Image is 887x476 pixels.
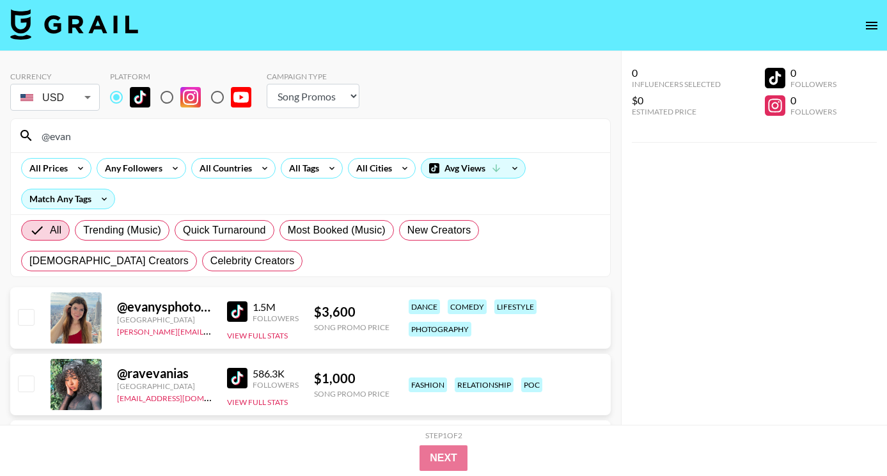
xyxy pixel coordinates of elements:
button: open drawer [859,13,884,38]
div: Followers [253,313,299,323]
span: New Creators [407,223,471,238]
button: View Full Stats [227,397,288,407]
div: fashion [409,377,447,392]
img: TikTok [227,301,247,322]
div: photography [409,322,471,337]
div: Song Promo Price [314,389,389,399]
div: 0 [790,94,836,107]
div: Followers [790,79,836,89]
div: [GEOGRAPHIC_DATA] [117,381,212,391]
div: $0 [632,94,721,107]
div: dance [409,299,440,314]
div: 0 [632,67,721,79]
div: Currency [10,72,100,81]
div: @ ravevanias [117,365,212,381]
div: Platform [110,72,262,81]
div: 1.5M [253,301,299,313]
span: Most Booked (Music) [288,223,386,238]
div: All Prices [22,159,70,178]
span: All [50,223,61,238]
div: Influencers Selected [632,79,721,89]
div: Song Promo Price [314,322,389,332]
span: Trending (Music) [83,223,161,238]
div: Avg Views [421,159,525,178]
div: comedy [448,299,487,314]
div: Campaign Type [267,72,359,81]
input: Search by User Name [34,125,602,146]
button: View Full Stats [227,331,288,340]
div: lifestyle [494,299,537,314]
div: @ evanysphotography [117,299,212,315]
div: All Countries [192,159,255,178]
img: YouTube [231,87,251,107]
div: Followers [253,380,299,390]
span: Quick Turnaround [183,223,266,238]
div: Any Followers [97,159,165,178]
img: TikTok [130,87,150,107]
div: [GEOGRAPHIC_DATA] [117,315,212,324]
img: Grail Talent [10,9,138,40]
div: All Cities [349,159,395,178]
div: 586.3K [253,367,299,380]
div: $ 3,600 [314,304,389,320]
span: [DEMOGRAPHIC_DATA] Creators [29,253,189,269]
div: USD [13,86,97,109]
img: Instagram [180,87,201,107]
div: 0 [790,67,836,79]
button: Next [420,445,467,471]
div: Followers [790,107,836,116]
a: [PERSON_NAME][EMAIL_ADDRESS][DOMAIN_NAME] [117,324,306,337]
div: poc [521,377,542,392]
div: $ 1,000 [314,370,389,386]
img: TikTok [227,368,247,388]
div: relationship [455,377,514,392]
div: All Tags [281,159,322,178]
div: Estimated Price [632,107,721,116]
div: Match Any Tags [22,189,114,209]
div: Step 1 of 2 [425,431,462,440]
a: [EMAIL_ADDRESS][DOMAIN_NAME] [117,391,246,403]
span: Celebrity Creators [210,253,295,269]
